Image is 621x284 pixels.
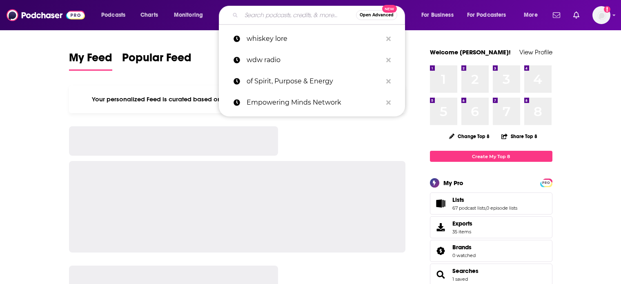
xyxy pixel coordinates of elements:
[501,128,538,144] button: Share Top 8
[524,9,538,21] span: More
[592,6,610,24] button: Show profile menu
[452,253,476,258] a: 0 watched
[241,9,356,22] input: Search podcasts, credits, & more...
[550,8,563,22] a: Show notifications dropdown
[96,9,136,22] button: open menu
[219,71,405,92] a: of Spirit, Purpose & Energy
[360,13,394,17] span: Open Advanced
[467,9,506,21] span: For Podcasters
[486,205,517,211] a: 0 episode lists
[462,9,518,22] button: open menu
[247,49,382,71] p: wdw radio
[421,9,454,21] span: For Business
[443,179,463,187] div: My Pro
[174,9,203,21] span: Monitoring
[592,6,610,24] span: Logged in as NickG
[122,51,191,71] a: Popular Feed
[430,48,511,56] a: Welcome [PERSON_NAME]!
[452,220,472,227] span: Exports
[541,180,551,186] span: PRO
[452,196,464,203] span: Lists
[430,216,552,238] a: Exports
[247,28,382,49] p: whiskey lore
[430,151,552,162] a: Create My Top 8
[452,205,485,211] a: 67 podcast lists
[430,192,552,215] span: Lists
[519,48,552,56] a: View Profile
[219,49,405,71] a: wdw radio
[452,276,468,282] a: 1 saved
[452,196,517,203] a: Lists
[219,28,405,49] a: whiskey lore
[452,244,472,251] span: Brands
[433,245,449,257] a: Brands
[356,10,397,20] button: Open AdvancedNew
[485,205,486,211] span: ,
[430,240,552,262] span: Brands
[592,6,610,24] img: User Profile
[69,51,112,69] span: My Feed
[452,267,479,275] a: Searches
[433,269,449,280] a: Searches
[247,92,382,113] p: Empowering Minds Network
[444,131,495,141] button: Change Top 8
[541,179,551,186] a: PRO
[122,51,191,69] span: Popular Feed
[604,6,610,13] svg: Add a profile image
[69,51,112,71] a: My Feed
[101,9,125,21] span: Podcasts
[69,85,406,113] div: Your personalized Feed is curated based on the Podcasts, Creators, Users, and Lists that you Follow.
[7,7,85,23] img: Podchaser - Follow, Share and Rate Podcasts
[416,9,464,22] button: open menu
[433,198,449,209] a: Lists
[168,9,214,22] button: open menu
[518,9,548,22] button: open menu
[135,9,163,22] a: Charts
[452,229,472,235] span: 35 items
[219,92,405,113] a: Empowering Minds Network
[452,244,476,251] a: Brands
[570,8,583,22] a: Show notifications dropdown
[382,5,397,13] span: New
[140,9,158,21] span: Charts
[433,221,449,233] span: Exports
[227,6,413,25] div: Search podcasts, credits, & more...
[247,71,382,92] p: of Spirit, Purpose & Energy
